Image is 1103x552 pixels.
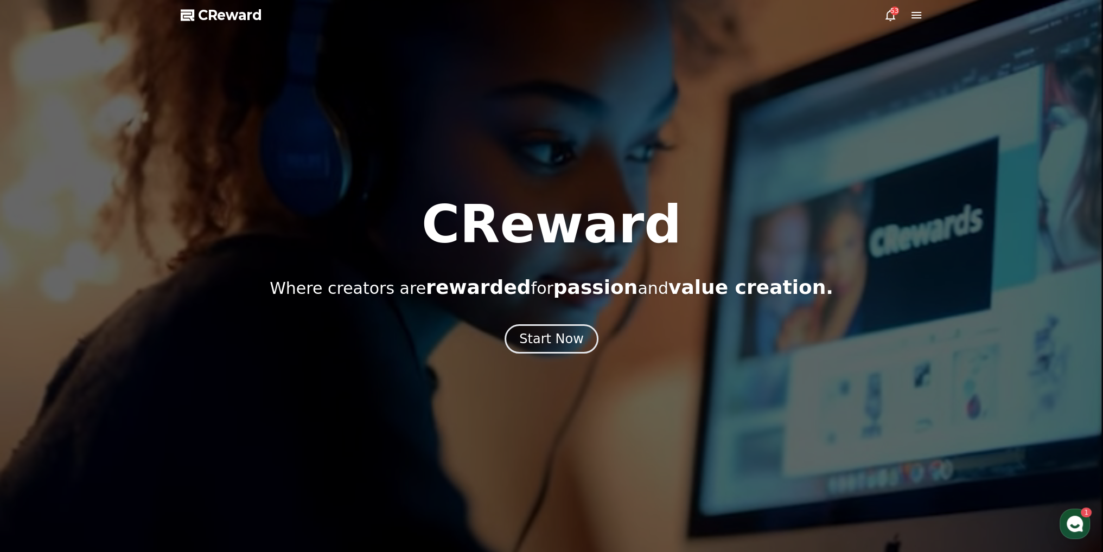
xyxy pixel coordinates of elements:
[553,276,638,298] span: passion
[519,330,584,348] div: Start Now
[28,360,47,369] span: Home
[140,344,208,371] a: Settings
[3,344,72,371] a: Home
[161,360,187,369] span: Settings
[198,7,262,24] span: CReward
[668,276,833,298] span: value creation.
[884,9,897,22] a: 53
[426,276,531,298] span: rewarded
[505,335,598,345] a: Start Now
[422,198,681,251] h1: CReward
[110,343,114,352] span: 1
[505,324,598,354] button: Start Now
[270,277,833,298] p: Where creators are for and
[890,7,899,15] div: 53
[90,361,122,369] span: Messages
[72,344,140,371] a: 1Messages
[181,7,262,24] a: CReward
